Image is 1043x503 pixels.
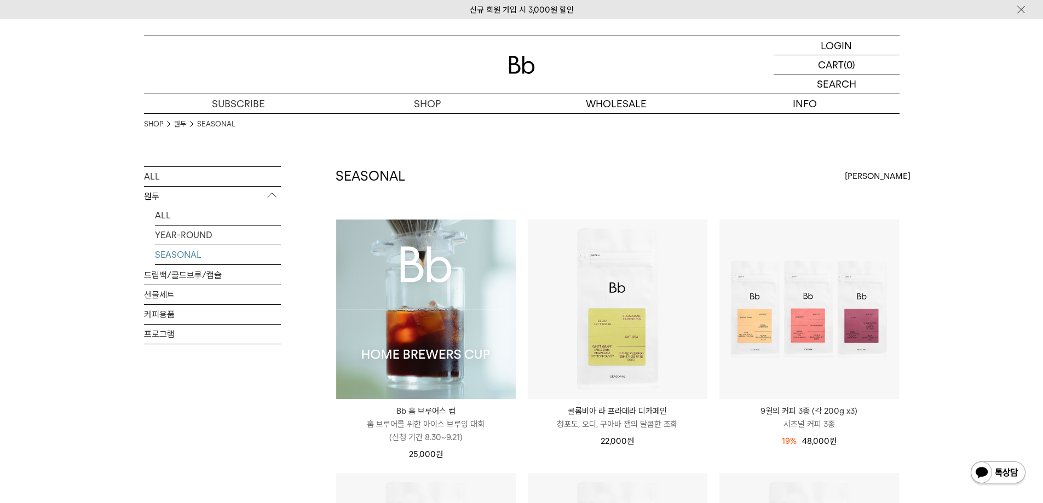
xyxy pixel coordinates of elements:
p: (0) [844,55,855,74]
p: 원두 [144,187,281,206]
a: SHOP [144,119,163,130]
a: SEASONAL [155,245,281,264]
a: 신규 회원 가입 시 3,000원 할인 [470,5,574,15]
p: SEARCH [817,74,856,94]
p: CART [818,55,844,74]
span: 22,000 [601,436,634,446]
a: CART (0) [774,55,900,74]
span: 48,000 [802,436,837,446]
a: 콜롬비아 라 프라데라 디카페인 청포도, 오디, 구아바 잼의 달콤한 조화 [528,404,707,431]
div: 19% [782,435,797,448]
a: 원두 [174,119,186,130]
p: Bb 홈 브루어스 컵 [336,404,516,418]
a: SHOP [333,94,522,113]
img: 9월의 커피 3종 (각 200g x3) [719,219,899,399]
span: 원 [627,436,634,446]
p: INFO [711,94,900,113]
span: 원 [436,449,443,459]
a: ALL [144,167,281,186]
img: 콜롬비아 라 프라데라 디카페인 [528,219,707,399]
a: 9월의 커피 3종 (각 200g x3) 시즈널 커피 3종 [719,404,899,431]
p: 9월의 커피 3종 (각 200g x3) [719,404,899,418]
span: [PERSON_NAME] [845,170,911,183]
a: SUBSCRIBE [144,94,333,113]
h2: SEASONAL [336,167,405,186]
img: 로고 [509,56,535,74]
p: 콜롬비아 라 프라데라 디카페인 [528,404,707,418]
span: 원 [829,436,837,446]
p: 시즈널 커피 3종 [719,418,899,431]
a: Bb 홈 브루어스 컵 홈 브루어를 위한 아이스 브루잉 대회(신청 기간 8.30~9.21) [336,404,516,444]
a: YEAR-ROUND [155,226,281,245]
p: WHOLESALE [522,94,711,113]
a: ALL [155,206,281,225]
img: Bb 홈 브루어스 컵 [336,219,516,399]
a: LOGIN [774,36,900,55]
a: SEASONAL [197,119,235,130]
a: 프로그램 [144,325,281,344]
img: 카카오톡 채널 1:1 채팅 버튼 [970,460,1027,487]
a: 드립백/콜드브루/캡슐 [144,265,281,285]
span: 25,000 [409,449,443,459]
a: 커피용품 [144,305,281,324]
p: 홈 브루어를 위한 아이스 브루잉 대회 (신청 기간 8.30~9.21) [336,418,516,444]
p: LOGIN [821,36,852,55]
p: 청포도, 오디, 구아바 잼의 달콤한 조화 [528,418,707,431]
a: 선물세트 [144,285,281,304]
